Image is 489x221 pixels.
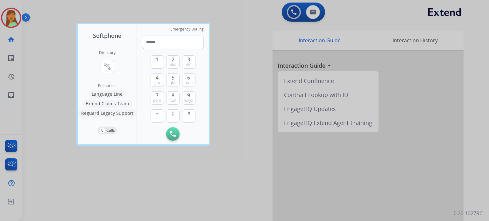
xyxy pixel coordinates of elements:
span: 6 [187,74,190,81]
p: Calls [106,128,115,133]
button: + [151,109,164,123]
span: Softphone [93,31,121,40]
button: 4ghi [151,73,164,87]
span: 0 [172,110,174,117]
span: 7 [156,92,159,99]
img: call-button [170,131,176,137]
span: jkl [171,80,175,85]
button: 0Calls [98,127,117,134]
button: 1 [151,55,164,69]
span: 3 [187,56,190,63]
button: 5jkl [166,73,180,87]
span: tuv [170,98,176,103]
button: Language Line [89,90,126,98]
span: # [187,110,190,117]
button: 6mno [182,73,195,87]
button: 9wxyz [182,91,195,105]
button: 0 [166,109,180,123]
span: 1 [156,56,159,63]
span: pqrs [153,98,161,103]
button: Reguard Legacy Support [78,109,137,117]
button: 3def [182,55,195,69]
span: 9 [187,92,190,99]
span: + [156,110,159,117]
button: Extend Claims Team [82,100,132,107]
mat-icon: connect_without_contact [103,63,111,70]
button: # [182,109,195,123]
span: Emergency Dialing [170,27,204,32]
p: 0 [100,128,105,133]
span: 5 [172,74,174,81]
span: wxyz [184,98,193,103]
span: 8 [172,92,174,99]
span: abc [170,62,176,67]
button: 2abc [166,55,180,69]
p: 0.20.1027RC [454,210,483,217]
span: ghi [154,80,160,85]
h2: Directory [99,50,116,55]
button: 7pqrs [151,91,164,105]
span: mno [185,80,193,85]
span: Resources [98,83,117,88]
button: 8tuv [166,91,180,105]
span: 2 [172,56,174,63]
span: def [186,62,192,67]
span: 4 [156,74,159,81]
